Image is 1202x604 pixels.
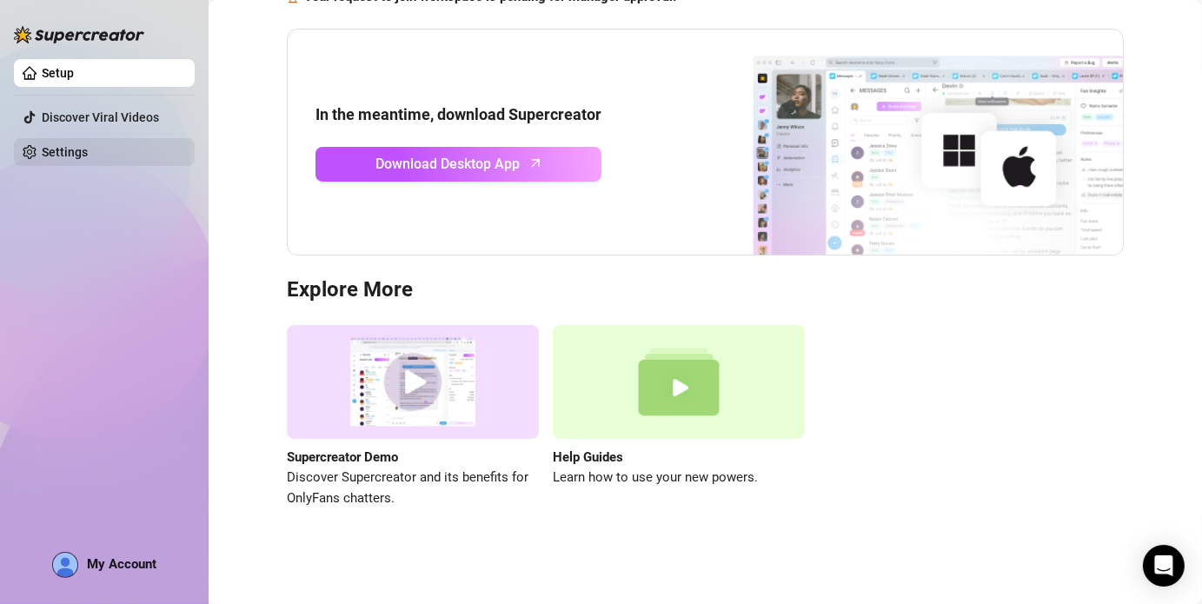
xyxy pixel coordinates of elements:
[87,556,156,572] span: My Account
[553,325,805,439] img: help guides
[42,66,74,80] a: Setup
[315,147,601,182] a: Download Desktop Apparrow-up
[1143,545,1185,587] div: Open Intercom Messenger
[688,30,1123,256] img: download app
[376,153,521,175] span: Download Desktop App
[287,325,539,439] img: supercreator demo
[553,449,623,465] strong: Help Guides
[553,468,805,488] span: Learn how to use your new powers.
[315,105,601,123] strong: In the meantime, download Supercreator
[287,449,398,465] strong: Supercreator Demo
[287,276,1124,304] h3: Explore More
[287,325,539,508] a: Supercreator DemoDiscover Supercreator and its benefits for OnlyFans chatters.
[42,110,159,124] a: Discover Viral Videos
[287,468,539,508] span: Discover Supercreator and its benefits for OnlyFans chatters.
[553,325,805,508] a: Help GuidesLearn how to use your new powers.
[526,153,546,173] span: arrow-up
[14,26,144,43] img: logo-BBDzfeDw.svg
[53,553,77,577] img: ALV-UjWJD_TXLo3FZKWCXimkvj-SOlHAHJ1f3vAviy5oCi2o_SanzIIXCIlZpdmqS6CGkVi6x0UDE3_UpdLamkgRmJ72bk8q4...
[42,145,88,159] a: Settings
